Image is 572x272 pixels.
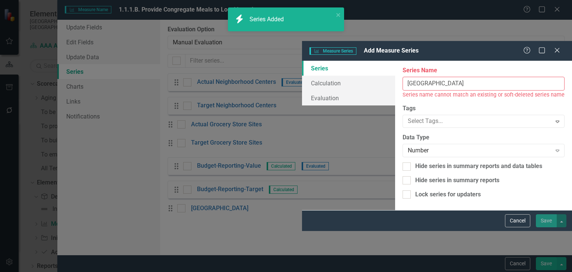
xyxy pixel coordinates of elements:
[302,76,395,91] a: Calculation
[336,10,341,19] button: close
[302,61,395,76] a: Series
[403,77,565,91] input: Series Name
[415,190,481,199] div: Lock series for updaters
[415,162,542,171] div: Hide series in summary reports and data tables
[309,47,356,55] span: Measure Series
[364,47,419,54] span: Add Measure Series
[536,214,557,227] button: Save
[403,104,565,113] label: Tags
[403,66,565,75] label: Series Name
[302,91,395,105] a: Evaluation
[403,133,565,142] label: Data Type
[250,15,286,24] div: Series Added
[403,91,565,99] div: Series name cannot match an existing or soft-deleted series name
[505,214,530,227] button: Cancel
[408,146,552,155] div: Number
[415,176,499,185] div: Hide series in summary reports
